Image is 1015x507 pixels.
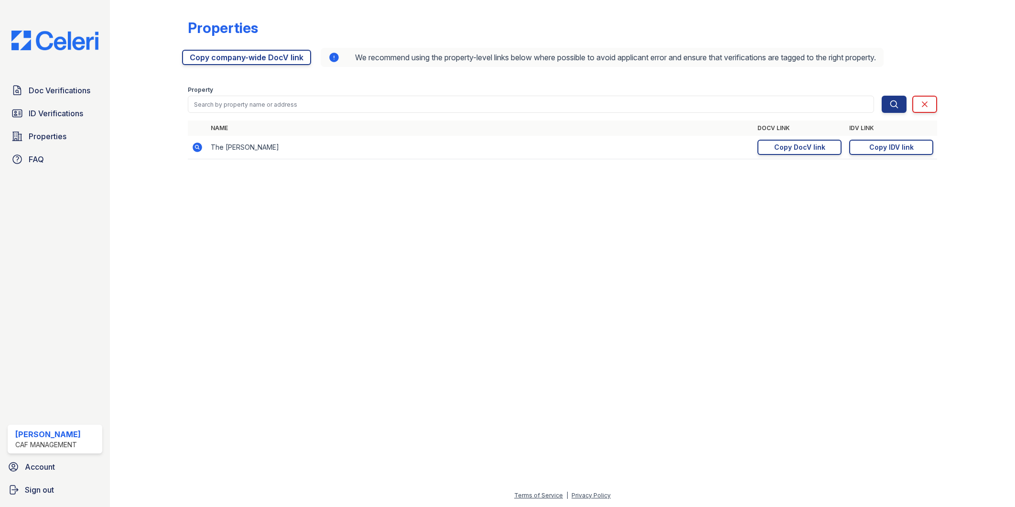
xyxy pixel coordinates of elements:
[29,131,66,142] span: Properties
[514,492,563,499] a: Terms of Service
[4,31,106,50] img: CE_Logo_Blue-a8612792a0a2168367f1c8372b55b34899dd931a85d93a1a3d3e32e68fde9ad4.png
[8,150,102,169] a: FAQ
[29,85,90,96] span: Doc Verifications
[188,19,258,36] div: Properties
[849,140,933,155] a: Copy IDV link
[29,154,44,165] span: FAQ
[754,121,845,136] th: DocV Link
[845,121,937,136] th: IDV Link
[15,440,81,450] div: CAF Management
[207,136,754,159] td: The [PERSON_NAME]
[188,86,213,94] label: Property
[566,492,568,499] div: |
[182,50,311,65] a: Copy company-wide DocV link
[188,96,875,113] input: Search by property name or address
[4,457,106,476] a: Account
[774,143,825,152] div: Copy DocV link
[207,121,754,136] th: Name
[757,140,842,155] a: Copy DocV link
[8,127,102,146] a: Properties
[869,143,914,152] div: Copy IDV link
[25,484,54,496] span: Sign out
[4,480,106,499] a: Sign out
[321,48,884,67] div: We recommend using the property-level links below where possible to avoid applicant error and ens...
[25,461,55,473] span: Account
[15,429,81,440] div: [PERSON_NAME]
[29,108,83,119] span: ID Verifications
[572,492,611,499] a: Privacy Policy
[8,104,102,123] a: ID Verifications
[8,81,102,100] a: Doc Verifications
